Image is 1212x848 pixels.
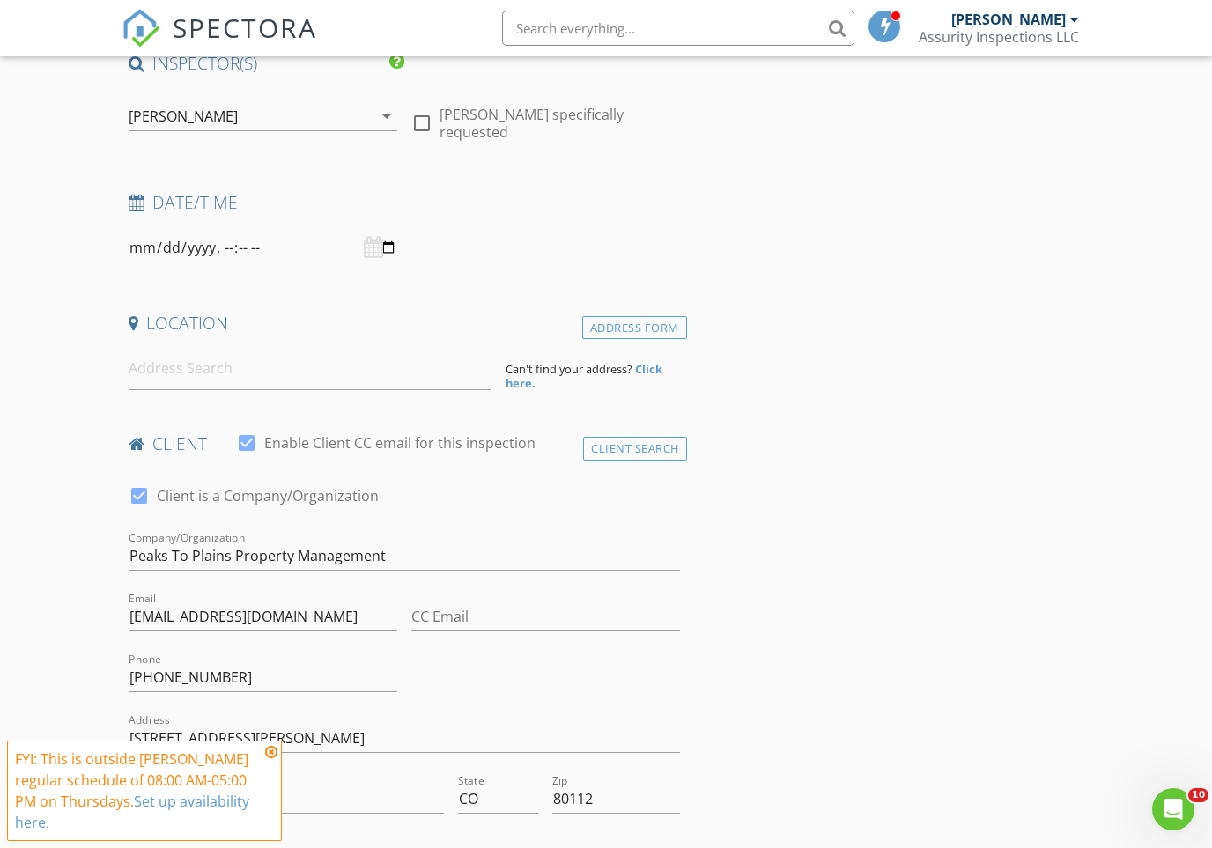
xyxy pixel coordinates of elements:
input: Company/Organization [129,542,680,571]
label: [PERSON_NAME] specifically requested [440,106,680,141]
h4: Date/Time [129,191,680,214]
div: [PERSON_NAME] [129,108,238,124]
i: arrow_drop_down [376,106,397,127]
span: 10 [1188,788,1208,802]
a: SPECTORA [122,24,317,61]
span: SPECTORA [173,9,317,46]
div: [PERSON_NAME] [951,11,1066,28]
div: Address Form [582,316,687,340]
h4: Location [129,312,680,335]
label: Client is a Company/Organization [157,487,379,505]
h4: client [129,432,680,455]
div: Client Search [583,437,687,461]
label: Enable Client CC email for this inspection [264,434,536,452]
span: Can't find your address? [506,361,632,377]
input: Search everything... [502,11,854,46]
input: Select date [129,226,397,269]
div: Assurity Inspections LLC [919,28,1079,46]
div: FYI: This is outside [PERSON_NAME] regular schedule of 08:00 AM-05:00 PM on Thursdays. [15,748,260,833]
iframe: Intercom live chat [1152,788,1194,830]
img: The Best Home Inspection Software - Spectora [122,9,160,48]
strong: Click here. [506,361,662,391]
input: Address Search [129,347,491,390]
